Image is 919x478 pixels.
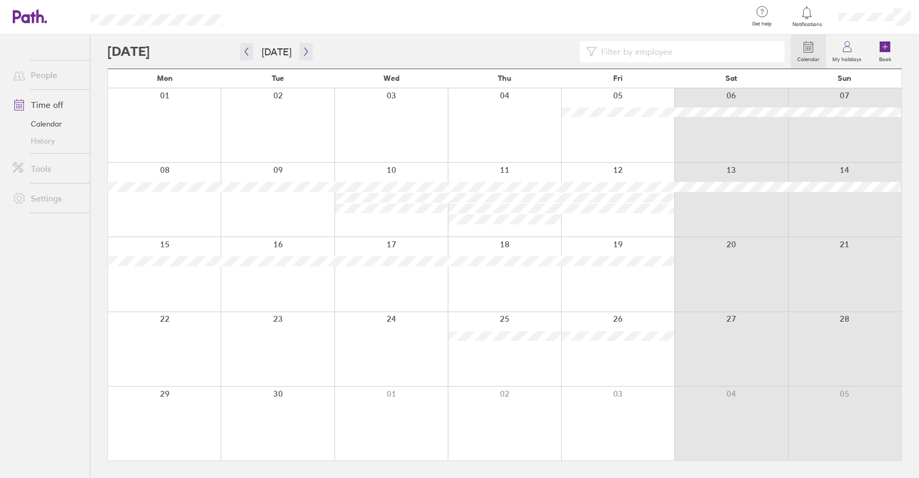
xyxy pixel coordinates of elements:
[157,74,173,82] span: Mon
[791,53,826,63] label: Calendar
[4,188,90,209] a: Settings
[873,53,898,63] label: Book
[4,158,90,179] a: Tools
[868,35,902,69] a: Book
[745,21,779,27] span: Get help
[4,94,90,115] a: Time off
[253,43,300,61] button: [DATE]
[272,74,284,82] span: Tue
[838,74,851,82] span: Sun
[826,53,868,63] label: My holidays
[498,74,511,82] span: Thu
[790,21,824,28] span: Notifications
[597,41,779,62] input: Filter by employee
[4,115,90,132] a: Calendar
[4,64,90,86] a: People
[725,74,737,82] span: Sat
[790,5,824,28] a: Notifications
[383,74,399,82] span: Wed
[4,132,90,149] a: History
[791,35,826,69] a: Calendar
[826,35,868,69] a: My holidays
[613,74,623,82] span: Fri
